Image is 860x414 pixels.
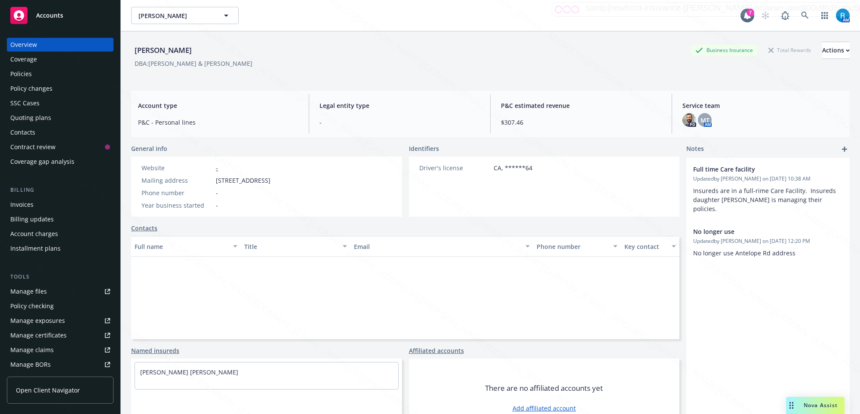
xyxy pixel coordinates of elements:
[131,144,167,153] span: General info
[7,96,114,110] a: SSC Cases
[839,144,850,154] a: add
[822,42,850,59] button: Actions
[10,67,32,81] div: Policies
[216,164,218,172] a: -
[241,236,350,257] button: Title
[7,3,114,28] a: Accounts
[131,346,179,355] a: Named insureds
[501,101,661,110] span: P&C estimated revenue
[485,383,603,393] span: There are no affiliated accounts yet
[816,7,833,24] a: Switch app
[7,314,114,328] a: Manage exposures
[804,402,838,409] span: Nova Assist
[141,201,212,210] div: Year business started
[10,140,55,154] div: Contract review
[10,227,58,241] div: Account charges
[10,328,67,342] div: Manage certificates
[686,158,850,220] div: Full time Care facilityUpdatedby [PERSON_NAME] on [DATE] 10:38 AMInsureds are in a full-rime Care...
[141,188,212,197] div: Phone number
[7,227,114,241] a: Account charges
[786,397,797,414] div: Drag to move
[7,358,114,371] a: Manage BORs
[319,101,480,110] span: Legal entity type
[682,101,843,110] span: Service team
[7,242,114,255] a: Installment plans
[7,198,114,212] a: Invoices
[131,45,195,56] div: [PERSON_NAME]
[700,116,709,125] span: MT
[682,113,696,127] img: photo
[501,118,661,127] span: $307.46
[7,38,114,52] a: Overview
[693,165,820,174] span: Full time Care facility
[135,242,228,251] div: Full name
[746,9,754,16] div: 7
[7,299,114,313] a: Policy checking
[10,299,54,313] div: Policy checking
[796,7,814,24] a: Search
[10,343,54,357] div: Manage claims
[216,176,270,185] span: [STREET_ADDRESS]
[10,358,51,371] div: Manage BORs
[7,126,114,139] a: Contacts
[691,45,757,55] div: Business Insurance
[138,118,298,127] span: P&C - Personal lines
[624,242,666,251] div: Key contact
[537,242,608,251] div: Phone number
[140,368,238,376] a: [PERSON_NAME] [PERSON_NAME]
[764,45,815,55] div: Total Rewards
[693,175,843,183] span: Updated by [PERSON_NAME] on [DATE] 10:38 AM
[777,7,794,24] a: Report a Bug
[10,38,37,52] div: Overview
[141,163,212,172] div: Website
[7,186,114,194] div: Billing
[7,273,114,281] div: Tools
[409,346,464,355] a: Affiliated accounts
[244,242,338,251] div: Title
[10,52,37,66] div: Coverage
[7,155,114,169] a: Coverage gap analysis
[131,236,241,257] button: Full name
[216,188,218,197] span: -
[409,144,439,153] span: Identifiers
[10,212,54,226] div: Billing updates
[138,11,213,20] span: [PERSON_NAME]
[513,404,576,413] a: Add affiliated account
[7,82,114,95] a: Policy changes
[10,242,61,255] div: Installment plans
[7,285,114,298] a: Manage files
[7,343,114,357] a: Manage claims
[533,236,621,257] button: Phone number
[836,9,850,22] img: photo
[10,96,40,110] div: SSC Cases
[350,236,533,257] button: Email
[16,386,80,395] span: Open Client Navigator
[7,328,114,342] a: Manage certificates
[7,52,114,66] a: Coverage
[757,7,774,24] a: Start snowing
[693,237,843,245] span: Updated by [PERSON_NAME] on [DATE] 12:20 PM
[7,67,114,81] a: Policies
[131,7,239,24] button: [PERSON_NAME]
[138,101,298,110] span: Account type
[10,285,47,298] div: Manage files
[10,82,52,95] div: Policy changes
[10,198,34,212] div: Invoices
[686,220,850,264] div: No longer useUpdatedby [PERSON_NAME] on [DATE] 12:20 PMNo longer use Antelope Rd address
[135,59,252,68] div: DBA: [PERSON_NAME] & [PERSON_NAME]
[216,201,218,210] span: -
[693,227,820,236] span: No longer use
[621,236,679,257] button: Key contact
[131,224,157,233] a: Contacts
[10,314,65,328] div: Manage exposures
[319,118,480,127] span: -
[10,155,74,169] div: Coverage gap analysis
[7,111,114,125] a: Quoting plans
[36,12,63,19] span: Accounts
[693,249,795,257] span: No longer use Antelope Rd address
[786,397,845,414] button: Nova Assist
[7,212,114,226] a: Billing updates
[693,187,838,213] span: Insureds are in a full-rime Care Facility. Insureds daughter [PERSON_NAME] is managing their poli...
